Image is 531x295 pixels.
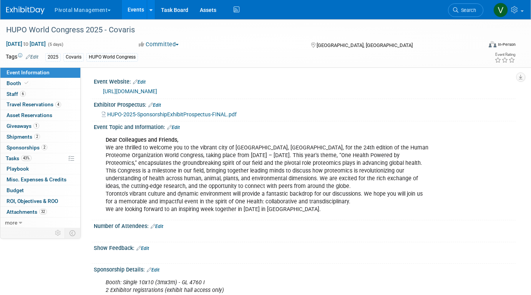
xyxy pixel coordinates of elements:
[6,53,38,62] td: Tags
[103,88,157,94] a: [URL][DOMAIN_NAME]
[34,134,40,139] span: 2
[0,153,80,164] a: Tasks43%
[494,53,515,57] div: Event Rating
[136,246,149,251] a: Edit
[0,78,80,89] a: Booth
[94,99,516,109] div: Exhibitor Prospectus:
[167,125,180,130] a: Edit
[0,196,80,206] a: ROI, Objectives & ROO
[6,7,45,14] img: ExhibitDay
[3,23,472,37] div: HUPO World Congress 2025 - Covaris
[94,121,516,131] div: Event Topic and Information:
[147,267,159,273] a: Edit
[41,144,47,150] span: 2
[136,40,182,49] button: Committed
[6,40,46,47] span: [DATE] [DATE]
[489,41,496,47] img: Format-Inperson.png
[7,134,40,140] span: Shipments
[106,287,224,293] i: 2 Exhibitor registrations (exhibit hall access only)
[0,218,80,228] a: more
[0,164,80,174] a: Playbook
[0,110,80,121] a: Asset Reservations
[7,198,58,204] span: ROI, Objectives & ROO
[458,7,476,13] span: Search
[33,123,39,129] span: 1
[102,111,237,117] a: HUPO-2025-SponsorshipExhibitProspectus-FINAL.pdf
[94,76,516,86] div: Event Website:
[317,42,413,48] span: [GEOGRAPHIC_DATA], [GEOGRAPHIC_DATA]
[94,242,516,252] div: Show Feedback:
[0,185,80,196] a: Budget
[7,69,50,75] span: Event Information
[448,3,483,17] a: Search
[26,54,38,60] a: Edit
[39,209,47,215] span: 32
[7,187,24,193] span: Budget
[0,121,80,131] a: Giveaways1
[0,67,80,78] a: Event Information
[7,144,47,151] span: Sponsorships
[100,132,434,218] div: We are thrilled to welcome you to the vibrant city of [GEOGRAPHIC_DATA], [GEOGRAPHIC_DATA], for t...
[151,224,163,229] a: Edit
[7,80,30,86] span: Booth
[0,89,80,99] a: Staff6
[45,53,61,61] div: 2025
[498,42,516,47] div: In-Person
[0,132,80,142] a: Shipments2
[133,79,146,85] a: Edit
[7,209,47,215] span: Attachments
[21,155,32,161] span: 43%
[106,279,205,286] i: Booth: Single 10x10 (3mx3m) - GL 4760 I
[440,40,516,52] div: Event Format
[7,176,66,183] span: Misc. Expenses & Credits
[7,101,61,107] span: Travel Reservations
[0,142,80,153] a: Sponsorships2
[63,53,84,61] div: Covaris
[51,228,65,238] td: Personalize Event Tab Strip
[7,123,39,129] span: Giveaways
[55,102,61,107] span: 4
[6,155,32,161] span: Tasks
[7,166,29,172] span: Playbook
[107,111,237,117] span: HUPO-2025-SponsorshipExhibitProspectus-FINAL.pdf
[65,228,81,238] td: Toggle Event Tabs
[106,137,178,143] b: Dear Colleagues and Friends,
[148,102,161,108] a: Edit
[47,42,63,47] span: (5 days)
[94,264,516,274] div: Sponsorship Details:
[493,3,508,17] img: Valerie Weld
[0,99,80,110] a: Travel Reservations4
[86,53,138,61] div: HUPO World Congress
[0,207,80,217] a: Attachments32
[25,81,28,85] i: Booth reservation complete
[7,91,26,97] span: Staff
[20,91,26,97] span: 6
[22,41,30,47] span: to
[0,174,80,185] a: Misc. Expenses & Credits
[7,112,52,118] span: Asset Reservations
[94,220,516,230] div: Number of Attendees:
[5,220,17,226] span: more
